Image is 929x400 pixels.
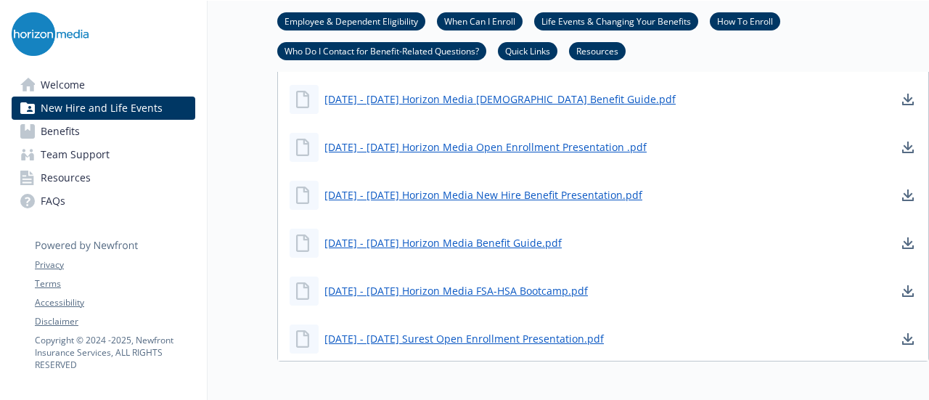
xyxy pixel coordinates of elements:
[41,189,65,213] span: FAQs
[35,277,195,290] a: Terms
[899,187,917,204] a: download document
[12,166,195,189] a: Resources
[899,91,917,108] a: download document
[41,97,163,120] span: New Hire and Life Events
[437,14,523,28] a: When Can I Enroll
[12,73,195,97] a: Welcome
[324,331,604,346] a: [DATE] - [DATE] Surest Open Enrollment Presentation.pdf
[569,44,626,57] a: Resources
[324,139,647,155] a: [DATE] - [DATE] Horizon Media Open Enrollment Presentation .pdf
[12,143,195,166] a: Team Support
[12,189,195,213] a: FAQs
[324,235,562,250] a: [DATE] - [DATE] Horizon Media Benefit Guide.pdf
[12,97,195,120] a: New Hire and Life Events
[277,14,425,28] a: Employee & Dependent Eligibility
[41,166,91,189] span: Resources
[899,234,917,252] a: download document
[324,91,676,107] a: [DATE] - [DATE] Horizon Media [DEMOGRAPHIC_DATA] Benefit Guide.pdf
[899,139,917,156] a: download document
[35,296,195,309] a: Accessibility
[277,44,486,57] a: Who Do I Contact for Benefit-Related Questions?
[35,315,195,328] a: Disclaimer
[534,14,698,28] a: Life Events & Changing Your Benefits
[41,73,85,97] span: Welcome
[899,330,917,348] a: download document
[41,120,80,143] span: Benefits
[498,44,557,57] a: Quick Links
[324,187,642,203] a: [DATE] - [DATE] Horizon Media New Hire Benefit Presentation.pdf
[12,120,195,143] a: Benefits
[324,283,588,298] a: [DATE] - [DATE] Horizon Media FSA-HSA Bootcamp.pdf
[35,334,195,371] p: Copyright © 2024 - 2025 , Newfront Insurance Services, ALL RIGHTS RESERVED
[35,258,195,272] a: Privacy
[710,14,780,28] a: How To Enroll
[41,143,110,166] span: Team Support
[899,282,917,300] a: download document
